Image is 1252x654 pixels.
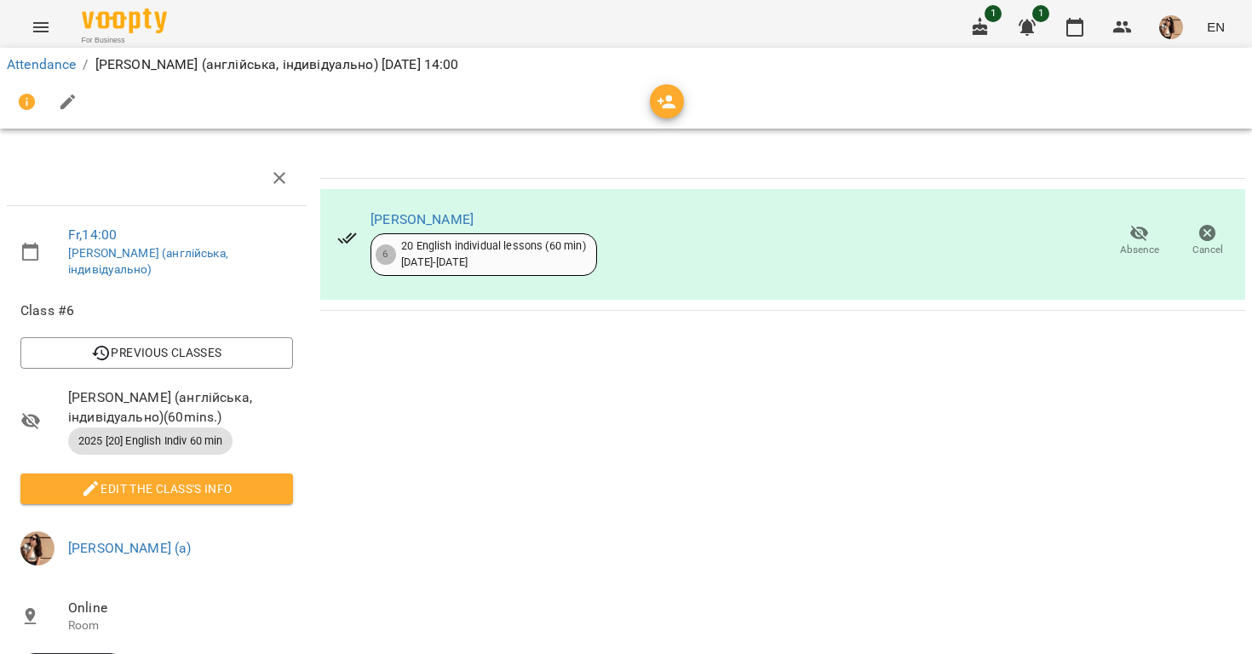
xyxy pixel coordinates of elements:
[68,246,228,277] a: [PERSON_NAME] (англійська, індивідуально)
[68,387,293,427] span: [PERSON_NAME] (англійська, індивідуально) ( 60 mins. )
[68,227,117,243] a: Fr , 14:00
[34,479,279,499] span: Edit the class's Info
[68,617,293,634] p: Room
[985,5,1002,22] span: 1
[1200,11,1232,43] button: EN
[68,540,192,556] a: [PERSON_NAME] (а)
[20,7,61,48] button: Menu
[20,473,293,504] button: Edit the class's Info
[34,342,279,363] span: Previous Classes
[68,598,293,618] span: Online
[1032,5,1049,22] span: 1
[20,531,55,565] img: da26dbd3cedc0bbfae66c9bd16ef366e.jpeg
[1120,243,1159,257] span: Absence
[95,54,459,75] p: [PERSON_NAME] (англійська, індивідуально) [DATE] 14:00
[1192,243,1223,257] span: Cancel
[82,35,167,46] span: For Business
[1174,217,1242,265] button: Cancel
[20,337,293,368] button: Previous Classes
[1159,15,1183,39] img: da26dbd3cedc0bbfae66c9bd16ef366e.jpeg
[1106,217,1174,265] button: Absence
[376,244,396,265] div: 6
[7,56,76,72] a: Attendance
[82,9,167,33] img: Voopty Logo
[370,211,474,227] a: [PERSON_NAME]
[7,54,1245,75] nav: breadcrumb
[83,54,88,75] li: /
[20,301,293,321] span: Class #6
[68,433,233,449] span: 2025 [20] English Indiv 60 min
[401,238,586,270] div: 20 English individual lessons (60 min) [DATE] - [DATE]
[1207,18,1225,36] span: EN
